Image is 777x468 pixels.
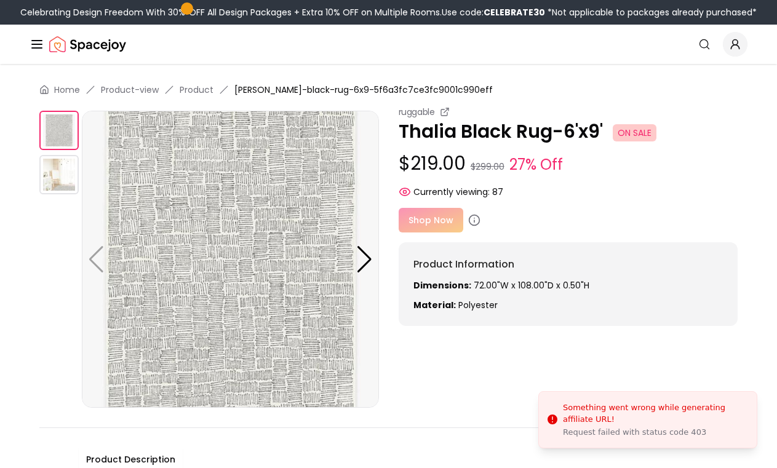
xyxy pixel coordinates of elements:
[39,155,79,194] img: https://storage.googleapis.com/spacejoy-main/assets/5f6a3fc7ce3fc9001c990eff/product_1_1cl5nil71h6c
[413,186,490,198] span: Currently viewing:
[458,299,498,311] span: Polyester
[82,111,379,408] img: https://storage.googleapis.com/spacejoy-main/assets/5f6a3fc7ce3fc9001c990eff/product_0_3p8209egink7
[484,6,545,18] b: CELEBRATE30
[471,161,504,173] small: $299.00
[399,121,738,143] p: Thalia Black Rug-6'x9'
[54,84,80,96] a: Home
[492,186,503,198] span: 87
[234,84,493,96] span: [PERSON_NAME]-black-rug-6x9-5f6a3fc7ce3fc9001c990eff
[399,153,738,176] p: $219.00
[442,6,545,18] span: Use code:
[180,84,213,96] a: Product
[39,84,738,96] nav: breadcrumb
[413,257,723,272] h6: Product Information
[20,6,757,18] div: Celebrating Design Freedom With 30% OFF All Design Packages + Extra 10% OFF on Multiple Rooms.
[49,32,126,57] img: Spacejoy Logo
[545,6,757,18] span: *Not applicable to packages already purchased*
[49,32,126,57] a: Spacejoy
[101,84,159,96] a: Product-view
[413,279,723,292] p: 72.00"W x 108.00"D x 0.50"H
[413,299,456,311] strong: Material:
[563,402,747,426] div: Something went wrong while generating affiliate URL!
[30,25,747,64] nav: Global
[613,124,656,141] span: ON SALE
[399,106,435,118] small: ruggable
[39,111,79,150] img: https://storage.googleapis.com/spacejoy-main/assets/5f6a3fc7ce3fc9001c990eff/product_0_3p8209egink7
[413,279,471,292] strong: Dimensions:
[563,427,747,438] div: Request failed with status code 403
[509,154,563,176] small: 27% Off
